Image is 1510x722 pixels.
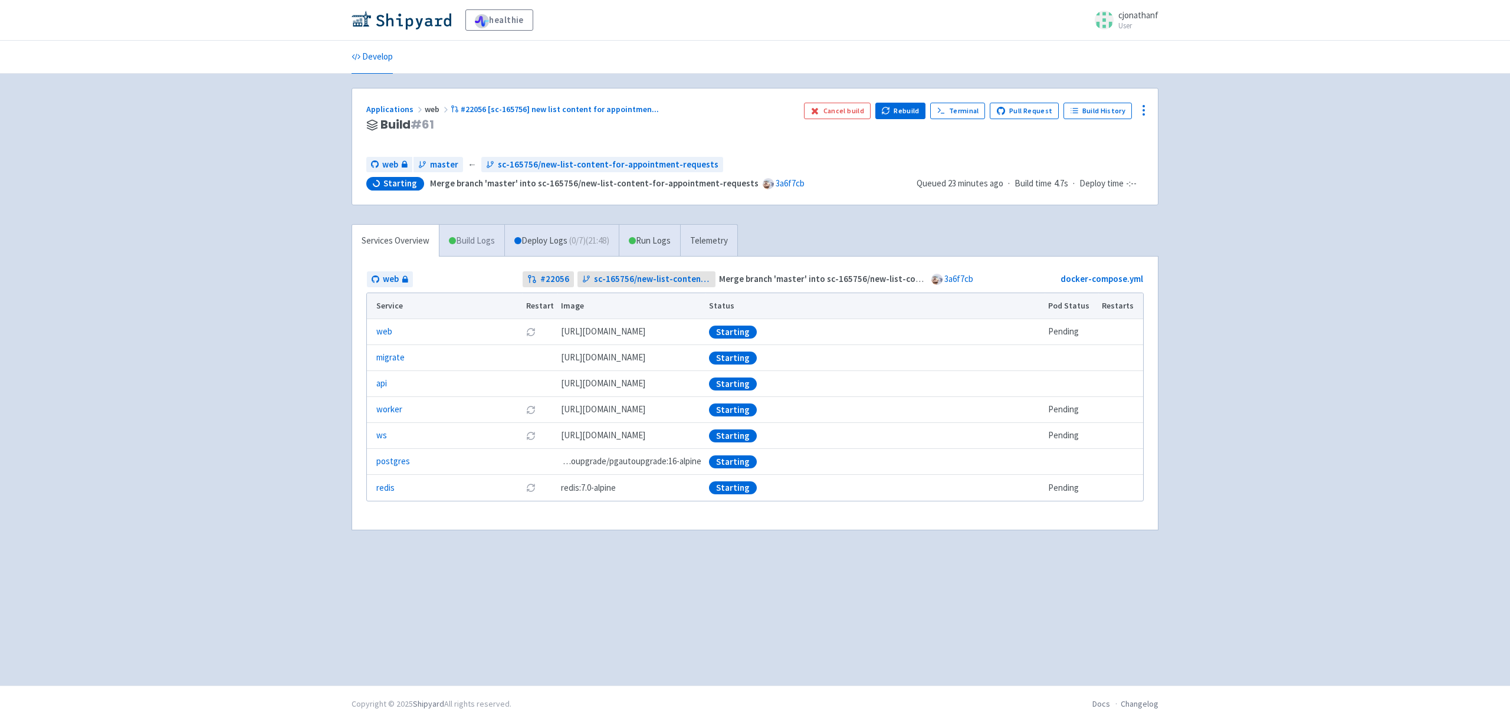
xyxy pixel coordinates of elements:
span: web [383,273,399,286]
span: redis:7.0-alpine [561,481,616,495]
span: ← [468,158,477,172]
th: Image [557,293,705,319]
a: web [367,271,413,287]
time: 23 minutes ago [948,178,1003,189]
span: [DOMAIN_NAME][URL] [561,377,645,390]
button: Restart pod [526,405,536,415]
a: Services Overview [352,225,439,257]
th: Restarts [1098,293,1143,319]
a: sc-165756/new-list-content-for-appointment-requests [481,157,723,173]
a: Shipyard [413,698,444,709]
th: Service [367,293,522,319]
a: Deploy Logs (0/7)(21:48) [504,225,619,257]
a: #22056 [523,271,574,287]
td: Pending [1045,475,1098,501]
th: Status [705,293,1045,319]
div: Starting [709,352,757,365]
span: [DOMAIN_NAME][URL] [561,429,645,442]
a: Changelog [1121,698,1158,709]
span: master [430,158,458,172]
strong: # 22056 [540,273,569,286]
img: Shipyard logo [352,11,451,29]
a: redis [376,481,395,495]
a: Run Logs [619,225,680,257]
th: Pod Status [1045,293,1098,319]
div: · · [917,177,1144,191]
span: ( 0 / 7 ) (21:48) [569,234,609,248]
a: web [366,157,412,173]
a: worker [376,403,402,416]
a: #22056 [sc-165756] new list content for appointmen... [451,104,661,114]
small: User [1118,22,1158,29]
a: sc-165756/new-list-content-for-appointment-requests [577,271,716,287]
button: Rebuild [875,103,926,119]
div: Starting [709,429,757,442]
span: 4.7s [1054,177,1068,191]
button: Restart pod [526,483,536,493]
a: Build Logs [439,225,504,257]
span: Build time [1015,177,1052,191]
a: Terminal [930,103,985,119]
span: sc-165756/new-list-content-for-appointment-requests [594,273,711,286]
td: Pending [1045,423,1098,449]
a: postgres [376,455,410,468]
strong: Merge branch 'master' into sc-165756/new-list-content-for-appointment-requests [719,273,1048,284]
span: [DOMAIN_NAME][URL] [561,403,645,416]
a: cjonathanf User [1088,11,1158,29]
span: web [382,158,398,172]
a: api [376,377,387,390]
a: web [376,325,392,339]
a: Docs [1092,698,1110,709]
a: 3a6f7cb [776,178,805,189]
span: [DOMAIN_NAME][URL] [561,325,645,339]
th: Restart [522,293,557,319]
a: Telemetry [680,225,737,257]
a: Develop [352,41,393,74]
span: web [425,104,451,114]
div: Starting [709,403,757,416]
div: Starting [709,481,757,494]
a: migrate [376,351,405,365]
span: sc-165756/new-list-content-for-appointment-requests [498,158,718,172]
a: master [413,157,463,173]
span: pgautoupgrade/pgautoupgrade:16-alpine [561,455,701,468]
button: Restart pod [526,431,536,441]
strong: Merge branch 'master' into sc-165756/new-list-content-for-appointment-requests [430,178,759,189]
span: Deploy time [1079,177,1124,191]
td: Pending [1045,319,1098,345]
div: Starting [709,326,757,339]
span: Starting [383,178,417,189]
div: Starting [709,378,757,390]
span: [DOMAIN_NAME][URL] [561,351,645,365]
span: cjonathanf [1118,9,1158,21]
span: # 61 [411,116,434,133]
a: healthie [465,9,533,31]
a: docker-compose.yml [1061,273,1143,284]
span: #22056 [sc-165756] new list content for appointmen ... [461,104,659,114]
td: Pending [1045,397,1098,423]
div: Starting [709,455,757,468]
span: Queued [917,178,1003,189]
a: ws [376,429,387,442]
div: Copyright © 2025 All rights reserved. [352,698,511,710]
span: Build [380,118,434,132]
a: Build History [1063,103,1132,119]
a: Applications [366,104,425,114]
a: 3a6f7cb [944,273,973,284]
button: Cancel build [804,103,871,119]
a: Pull Request [990,103,1059,119]
span: -:-- [1126,177,1137,191]
button: Restart pod [526,327,536,337]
